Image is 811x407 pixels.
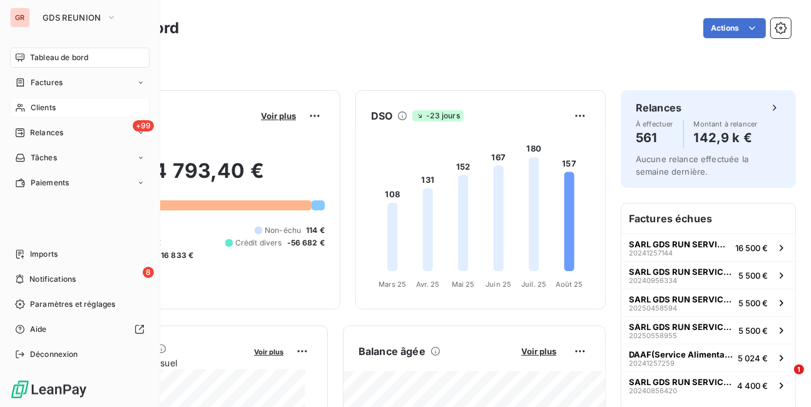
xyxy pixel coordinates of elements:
button: Voir plus [250,346,287,357]
span: -23 jours [412,110,463,121]
button: Voir plus [257,110,300,121]
span: 5 024 € [738,353,768,363]
span: Voir plus [261,111,296,121]
h4: 561 [636,128,673,148]
button: Voir plus [518,346,560,357]
a: Factures [10,73,150,93]
button: Actions [703,18,766,38]
span: Notifications [29,274,76,285]
span: Montant à relancer [694,120,758,128]
span: À effectuer [636,120,673,128]
span: Clients [31,102,56,113]
h2: 194 793,40 € [71,158,325,196]
span: Voir plus [521,346,556,356]
span: 20250458594 [629,304,677,312]
span: Relances [30,127,63,138]
span: Imports [30,249,58,260]
a: Aide [10,319,150,339]
button: DAAF(Service Alimentation)202412572595 024 € [621,344,795,371]
tspan: Août 25 [556,280,583,289]
span: Non-échu [265,225,301,236]
span: -16 833 € [157,250,193,261]
tspan: Juil. 25 [521,280,546,289]
a: Imports [10,244,150,264]
span: 8 [143,267,154,278]
span: Tâches [31,152,57,163]
button: SARL GDS RUN SERVICES202504585945 500 € [621,289,795,316]
tspan: Avr. 25 [416,280,439,289]
span: 4 400 € [737,381,768,391]
span: Aucune relance effectuée la semaine dernière. [636,154,748,177]
span: 20250558955 [629,332,677,339]
span: SARL GDS RUN SERVICES [629,377,732,387]
span: SARL GDS RUN SERVICES [629,239,730,249]
span: Paramètres et réglages [30,299,115,310]
span: 16 500 € [735,243,768,253]
a: Clients [10,98,150,118]
a: +99Relances [10,123,150,143]
div: GR [10,8,30,28]
h6: Factures échues [621,203,795,234]
span: 20241257259 [629,359,675,367]
a: Paramètres et réglages [10,294,150,314]
span: 5 500 € [738,270,768,281]
img: Logo LeanPay [10,379,88,399]
span: Déconnexion [30,349,78,360]
span: Factures [31,77,63,88]
button: SARL GDS RUN SERVICES202409563345 500 € [621,261,795,289]
a: Paiements [10,173,150,193]
span: 5 500 € [738,326,768,336]
span: 1 [794,364,804,374]
span: Voir plus [254,348,283,356]
span: GDS REUNION [43,13,101,23]
a: Tableau de bord [10,48,150,68]
span: -56 682 € [287,237,325,249]
span: Crédit divers [235,237,282,249]
h6: Relances [636,100,681,115]
span: SARL GDS RUN SERVICES [629,294,733,304]
tspan: Juin 25 [486,280,511,289]
tspan: Mars 25 [379,280,406,289]
span: SARL GDS RUN SERVICES [629,267,733,277]
span: 5 500 € [738,298,768,308]
iframe: Intercom live chat [768,364,798,394]
span: 20241257144 [629,249,673,257]
span: DAAF(Service Alimentation) [629,349,733,359]
span: Tableau de bord [30,52,88,63]
button: SARL GDS RUN SERVICES202505589555 500 € [621,316,795,344]
span: Paiements [31,177,69,188]
button: SARL GDS RUN SERVICES202408564204 400 € [621,371,795,399]
span: 20240856420 [629,387,677,394]
span: Aide [30,324,47,335]
span: SARL GDS RUN SERVICES [629,322,733,332]
h4: 142,9 k € [694,128,758,148]
tspan: Mai 25 [452,280,475,289]
span: +99 [133,120,154,131]
h6: DSO [371,108,392,123]
a: Tâches [10,148,150,168]
span: 20240956334 [629,277,677,284]
span: 114 € [306,225,325,236]
h6: Balance âgée [359,344,426,359]
button: SARL GDS RUN SERVICES2024125714416 500 € [621,234,795,261]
